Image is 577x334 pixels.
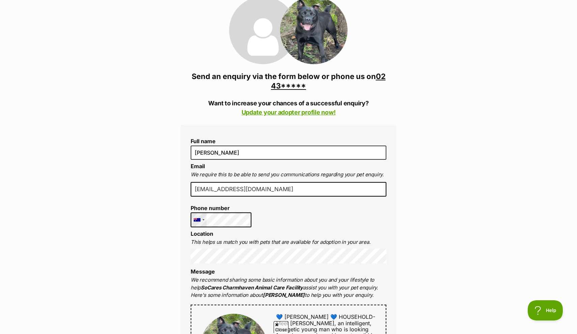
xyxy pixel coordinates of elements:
[242,109,336,116] a: Update your adopter profile now!
[263,292,305,298] strong: [PERSON_NAME]
[191,276,386,299] p: We recommend sharing some basic information about you and your lifestyle to help assist you with ...
[274,321,288,333] span: Close
[191,238,386,246] p: This helps us match you with pets that are available for adoption in your area.
[528,300,564,320] iframe: Help Scout Beacon - Open
[191,205,251,211] label: Phone number
[181,72,396,91] h3: Send an enquiry via the form below or phone us on
[191,213,207,227] div: Australia: +61
[191,230,213,237] label: Location
[191,163,205,170] label: Email
[201,284,303,291] strong: SoCares Charmhaven Animal Care Facility
[191,146,386,160] input: E.g. Jimmy Chew
[191,138,386,144] label: Full name
[191,268,215,275] label: Message
[191,171,386,179] p: We require this to be able to send you communications regarding your pet enquiry.
[181,99,396,117] p: Want to increase your chances of a successful enquiry?
[276,313,337,320] span: 💙 [PERSON_NAME] 💙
